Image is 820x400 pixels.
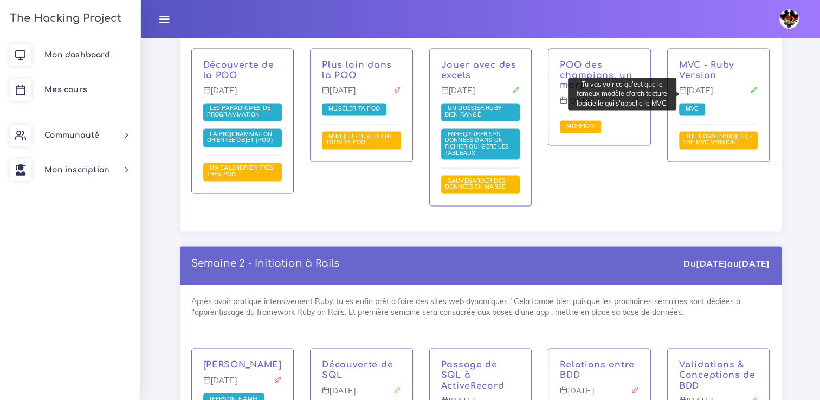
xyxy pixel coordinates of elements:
[696,258,727,269] strong: [DATE]
[441,86,520,104] p: [DATE]
[207,130,276,144] span: La Programmation Orientée Objet (POO)
[445,104,501,118] span: Un dossier Ruby bien rangé
[207,104,271,118] span: Les paradigmes de programmation
[683,257,770,270] div: Du au
[445,131,509,157] a: Enregistrer ses données dans un fichier qui gère les tableaux
[191,258,340,269] a: Semaine 2 - Initiation à Rails
[560,96,639,114] p: [DATE]
[207,105,271,119] a: Les paradigmes de programmation
[322,86,401,104] p: [DATE]
[679,360,756,390] a: Validations & Conceptions de BDD
[203,86,282,104] p: [DATE]
[560,360,635,380] a: Relations entre BDD
[445,130,509,157] span: Enregistrer ses données dans un fichier qui gère les tableaux
[441,360,504,390] a: Passage de SQL à ActiveRecord
[779,9,799,29] img: avatar
[683,132,752,146] span: The Gossip Project - The MVC version
[683,133,752,147] a: The Gossip Project - The MVC version
[560,60,632,91] a: POO des champions, un morpion
[203,60,274,80] a: Découverte de la POO
[679,60,734,80] a: MVC - Ruby Version
[203,376,282,393] p: [DATE]
[7,12,121,24] h3: The Hacking Project
[44,131,99,139] span: Communauté
[207,164,274,178] a: Un calendrier très très PÔÔ
[322,360,393,380] a: Découverte de SQL
[44,166,109,174] span: Mon inscription
[326,105,383,113] a: Muscler ta POO
[44,86,87,94] span: Mes cours
[445,105,501,119] a: Un dossier Ruby bien rangé
[564,122,597,130] a: Morpion
[207,131,276,145] a: La Programmation Orientée Objet (POO)
[738,258,770,269] strong: [DATE]
[203,360,282,370] a: [PERSON_NAME]
[326,133,392,147] a: Mini jeu - il veulent tous ta POO
[445,177,508,191] a: Sauvegarder des données en masse
[441,60,516,80] a: Jouer avec des excels
[683,105,701,112] span: MVC
[326,132,392,146] span: Mini jeu - il veulent tous ta POO
[326,105,383,112] span: Muscler ta POO
[679,86,758,104] p: [DATE]
[568,78,676,110] div: Tu vas voir ce qu'est que le fameux modèle d'architecture logicielle qui s'appelle le MVC.
[322,60,392,80] a: Plus loin dans la POO
[44,51,110,59] span: Mon dashboard
[683,105,701,113] a: MVC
